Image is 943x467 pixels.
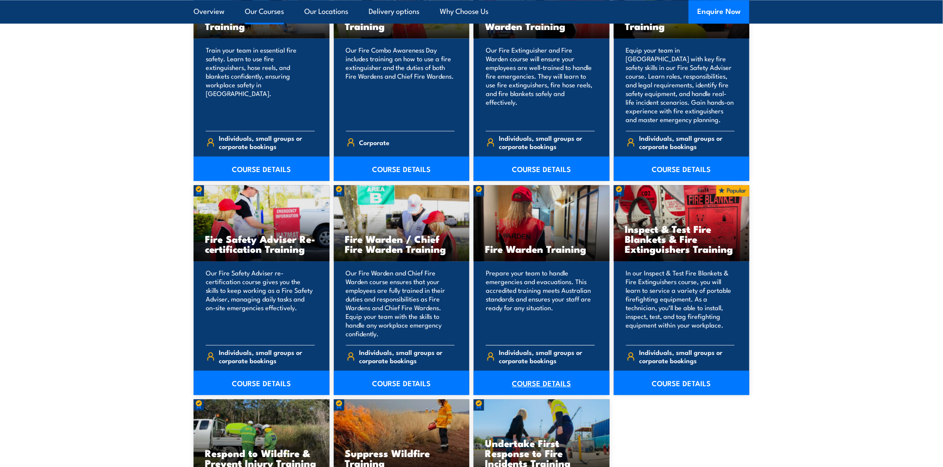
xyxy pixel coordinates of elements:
p: In our Inspect & Test Fire Blankets & Fire Extinguishers course, you will learn to service a vari... [626,268,735,338]
p: Our Fire Safety Adviser re-certification course gives you the skills to keep working as a Fire Sa... [206,268,315,338]
p: Our Fire Warden and Chief Fire Warden course ensures that your employees are fully trained in the... [346,268,455,338]
h3: Fire Safety Adviser Re-certification Training [205,234,318,254]
h3: Inspect & Test Fire Blankets & Fire Extinguishers Training [625,224,739,254]
a: COURSE DETAILS [614,156,750,181]
p: Our Fire Combo Awareness Day includes training on how to use a fire extinguisher and the duties o... [346,46,455,124]
h3: Fire Warden Training [485,244,598,254]
a: COURSE DETAILS [614,371,750,395]
h3: Fire Warden / Chief Fire Warden Training [345,234,458,254]
p: Prepare your team to handle emergencies and evacuations. This accredited training meets Australia... [486,268,595,338]
h3: Fire Safety Adviser Training [625,11,739,31]
h3: Fire Extinguisher Training [205,11,318,31]
h3: Fire Extinguisher / Fire Warden Training [485,11,598,31]
span: Individuals, small groups or corporate bookings [359,348,455,364]
a: COURSE DETAILS [474,371,610,395]
span: Corporate [359,136,389,149]
a: COURSE DETAILS [194,371,330,395]
a: COURSE DETAILS [334,156,470,181]
span: Individuals, small groups or corporate bookings [499,348,595,364]
span: Individuals, small groups or corporate bookings [639,348,735,364]
p: Train your team in essential fire safety. Learn to use fire extinguishers, hose reels, and blanke... [206,46,315,124]
a: COURSE DETAILS [194,156,330,181]
a: COURSE DETAILS [474,156,610,181]
span: Individuals, small groups or corporate bookings [639,134,735,150]
span: Individuals, small groups or corporate bookings [219,348,315,364]
a: COURSE DETAILS [334,371,470,395]
span: Individuals, small groups or corporate bookings [219,134,315,150]
p: Equip your team in [GEOGRAPHIC_DATA] with key fire safety skills in our Fire Safety Adviser cours... [626,46,735,124]
span: Individuals, small groups or corporate bookings [499,134,595,150]
p: Our Fire Extinguisher and Fire Warden course will ensure your employees are well-trained to handl... [486,46,595,124]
